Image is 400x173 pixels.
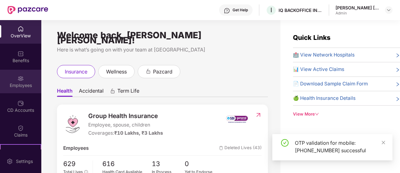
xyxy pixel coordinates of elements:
span: Quick Links [293,34,331,41]
span: 🍏 Health Insurance Details [293,95,356,102]
span: right [395,52,400,59]
img: New Pazcare Logo [8,6,48,14]
span: 📄 Download Sample Claim Form [293,80,368,88]
div: Here is what’s going on with your team at [GEOGRAPHIC_DATA] [57,46,268,54]
span: Employee, spouse, children [88,121,163,129]
span: ₹10 Lakhs, ₹3 Lakhs [114,130,163,136]
span: 📊 View Active Claims [293,66,344,73]
div: Get Help [233,8,248,13]
img: svg+xml;base64,PHN2ZyBpZD0iSGVscC0zMngzMiIgeG1sbnM9Imh0dHA6Ly93d3cudzMub3JnLzIwMDAvc3ZnIiB3aWR0aD... [224,8,230,14]
span: I [270,6,272,14]
img: RedirectIcon [255,112,262,118]
div: [PERSON_NAME] [PERSON_NAME] [336,5,379,11]
span: right [395,96,400,102]
img: insurerIcon [225,111,249,127]
div: Coverages: [88,129,163,137]
span: Term Life [117,88,139,97]
img: logo [63,115,82,133]
img: deleteIcon [219,146,223,150]
span: 0 [185,159,218,169]
span: Accidental [79,88,104,97]
div: animation [146,68,151,74]
img: svg+xml;base64,PHN2ZyBpZD0iRW1wbG95ZWVzIiB4bWxucz0iaHR0cDovL3d3dy53My5vcmcvMjAwMC9zdmciIHdpZHRoPS... [18,75,24,82]
span: Employees [63,144,89,152]
span: right [395,81,400,88]
img: svg+xml;base64,PHN2ZyBpZD0iSG9tZSIgeG1sbnM9Imh0dHA6Ly93d3cudzMub3JnLzIwMDAvc3ZnIiB3aWR0aD0iMjAiIG... [18,26,24,32]
span: right [395,67,400,73]
span: down [315,112,319,116]
span: 616 [102,159,152,169]
span: insurance [65,68,87,76]
div: IQ BACKOFFICE INDIA PRIVATE LIMITED [279,7,322,13]
span: Deleted Lives (43) [219,144,262,152]
img: svg+xml;base64,PHN2ZyBpZD0iU2V0dGluZy0yMHgyMCIgeG1sbnM9Imh0dHA6Ly93d3cudzMub3JnLzIwMDAvc3ZnIiB3aW... [7,158,13,165]
div: Welcome back, [PERSON_NAME] [PERSON_NAME]! [57,33,268,43]
div: Settings [14,158,35,165]
img: svg+xml;base64,PHN2ZyBpZD0iQ2xhaW0iIHhtbG5zPSJodHRwOi8vd3d3LnczLm9yZy8yMDAwL3N2ZyIgd2lkdGg9IjIwIi... [18,125,24,131]
span: pazcard [153,68,172,76]
img: svg+xml;base64,PHN2ZyBpZD0iQ0RfQWNjb3VudHMiIGRhdGEtbmFtZT0iQ0QgQWNjb3VudHMiIHhtbG5zPSJodHRwOi8vd3... [18,100,24,106]
span: 🏥 View Network Hospitals [293,51,355,59]
span: check-circle [281,139,289,147]
span: Health [57,88,73,97]
span: Group Health Insurance [88,111,163,121]
div: Admin [336,11,379,16]
span: close [381,140,386,145]
img: svg+xml;base64,PHN2ZyBpZD0iRHJvcGRvd24tMzJ4MzIiIHhtbG5zPSJodHRwOi8vd3d3LnczLm9yZy8yMDAwL3N2ZyIgd2... [386,8,391,13]
span: 629 [63,159,88,169]
div: OTP validation for mobile: [PHONE_NUMBER] successful [295,139,385,154]
span: 13 [152,159,185,169]
div: View More [293,111,400,117]
div: animation [110,88,115,94]
span: wellness [106,68,127,76]
img: svg+xml;base64,PHN2ZyBpZD0iQmVuZWZpdHMiIHhtbG5zPSJodHRwOi8vd3d3LnczLm9yZy8yMDAwL3N2ZyIgd2lkdGg9Ij... [18,51,24,57]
